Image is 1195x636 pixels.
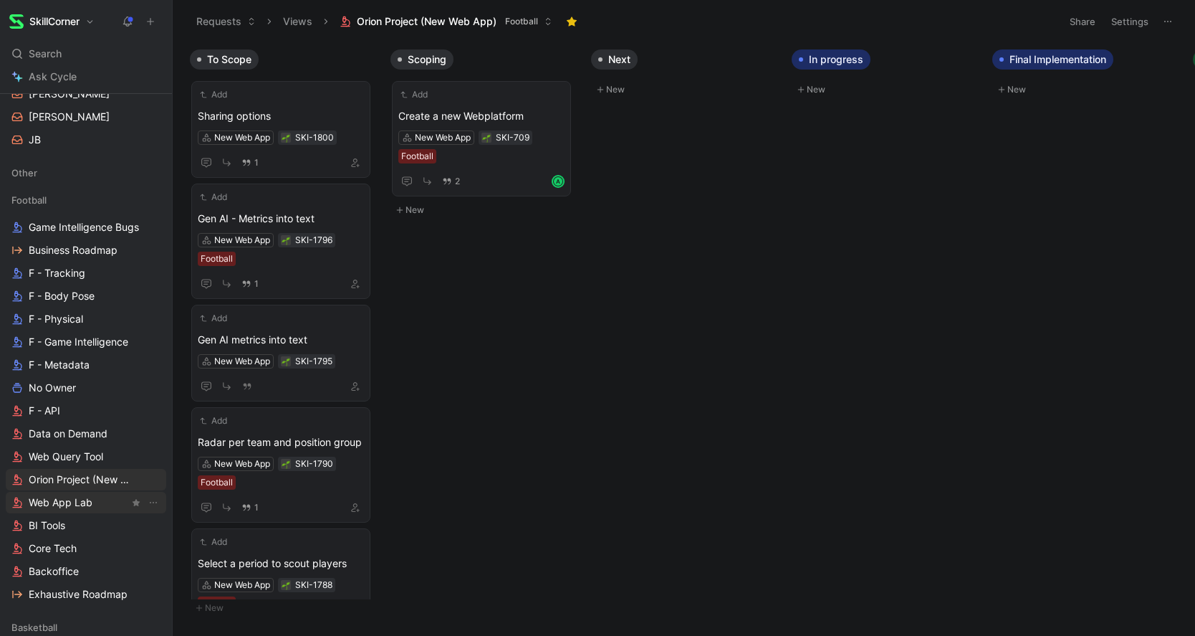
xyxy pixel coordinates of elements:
[282,582,290,590] img: 🌱
[29,358,90,372] span: F - Metadata
[455,177,460,186] span: 2
[6,423,166,445] a: Data on Demand
[29,450,103,464] span: Web Query Tool
[6,11,98,32] button: SkillCornerSkillCorner
[11,166,37,180] span: Other
[198,555,364,572] span: Select a period to scout players
[357,14,496,29] span: Orion Project (New Web App)
[198,311,229,326] button: Add
[295,233,332,247] div: SKI-1796
[29,45,62,62] span: Search
[992,49,1113,70] button: Final Implementation
[6,469,166,490] a: Orion Project (New Web App)
[190,49,259,70] button: To Scope
[398,108,565,125] span: Create a new Webplatform
[282,358,290,366] img: 🌱
[295,130,334,145] div: SKI-1800
[608,52,630,67] span: Next
[29,335,128,349] span: F - Game Intelligence
[281,133,291,143] button: 🌱
[6,262,166,284] a: F - Tracking
[207,52,251,67] span: To Scope
[281,580,291,590] button: 🌱
[392,81,571,196] a: AddCreate a new WebplatformNew Web AppFootball2A
[191,184,370,299] a: AddGen AI - Metrics into textNew Web AppFootball1
[1009,52,1106,67] span: Final Implementation
[29,133,41,147] span: JB
[401,149,433,163] div: Football
[29,312,83,326] span: F - Physical
[6,66,166,87] a: Ask Cycle
[6,83,166,105] a: [PERSON_NAME]
[198,190,229,204] button: Add
[239,276,261,292] button: 1
[29,587,128,602] span: Exhaustive Roadmap
[214,233,270,247] div: New Web App
[281,356,291,366] button: 🌱
[191,81,370,178] a: AddSharing optionsNew Web App1
[6,106,166,128] a: [PERSON_NAME]
[6,492,166,513] a: Web App LabView actions
[281,459,291,469] button: 🌱
[29,427,107,441] span: Data on Demand
[29,541,77,556] span: Core Tech
[6,377,166,399] a: No Owner
[191,407,370,523] a: AddRadar per team and position groupNew Web AppFootball1
[198,210,364,227] span: Gen AI - Metrics into text
[6,308,166,330] a: F - Physical
[254,280,259,288] span: 1
[214,457,270,471] div: New Web App
[282,134,290,143] img: 🌱
[553,176,563,186] div: A
[390,201,580,219] button: New
[191,305,370,402] a: AddGen AI metrics into textNew Web App
[29,381,76,395] span: No Owner
[11,620,57,635] span: Basketball
[496,130,529,145] div: SKI-709
[201,475,233,490] div: Football
[282,237,290,245] img: 🌱
[29,289,95,303] span: F - Body Pose
[201,597,233,611] div: Football
[481,133,491,143] button: 🌱
[295,578,332,592] div: SKI-1788
[146,495,160,510] button: View actions
[198,414,229,428] button: Add
[11,193,47,207] span: Football
[591,49,638,70] button: Next
[6,239,166,261] a: Business Roadmap
[591,81,780,98] button: New
[295,354,332,369] div: SKI-1795
[9,14,24,29] img: SkillCorner
[29,87,110,101] span: [PERSON_NAME]
[6,538,166,559] a: Core Tech
[6,515,166,536] a: BI Tools
[792,49,870,70] button: In progress
[482,134,491,143] img: 🌱
[385,43,585,226] div: ScopingNew
[6,354,166,376] a: F - Metadata
[6,162,166,184] div: Other
[6,400,166,422] a: F - API
[29,220,139,234] span: Game Intelligence Bugs
[992,81,1181,98] button: New
[333,11,559,32] button: Orion Project (New Web App)Football
[254,503,259,512] span: 1
[6,331,166,353] a: F - Game Intelligence
[201,252,233,266] div: Football
[214,354,270,369] div: New Web App
[214,578,270,592] div: New Web App
[6,43,166,65] div: Search
[190,11,262,32] button: Requests
[198,535,229,549] button: Add
[281,235,291,245] div: 🌱
[29,473,136,487] span: Orion Project (New Web App)
[6,217,166,238] a: Game Intelligence Bugs
[1105,11,1155,32] button: Settings
[792,81,981,98] button: New
[439,174,463,189] button: 2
